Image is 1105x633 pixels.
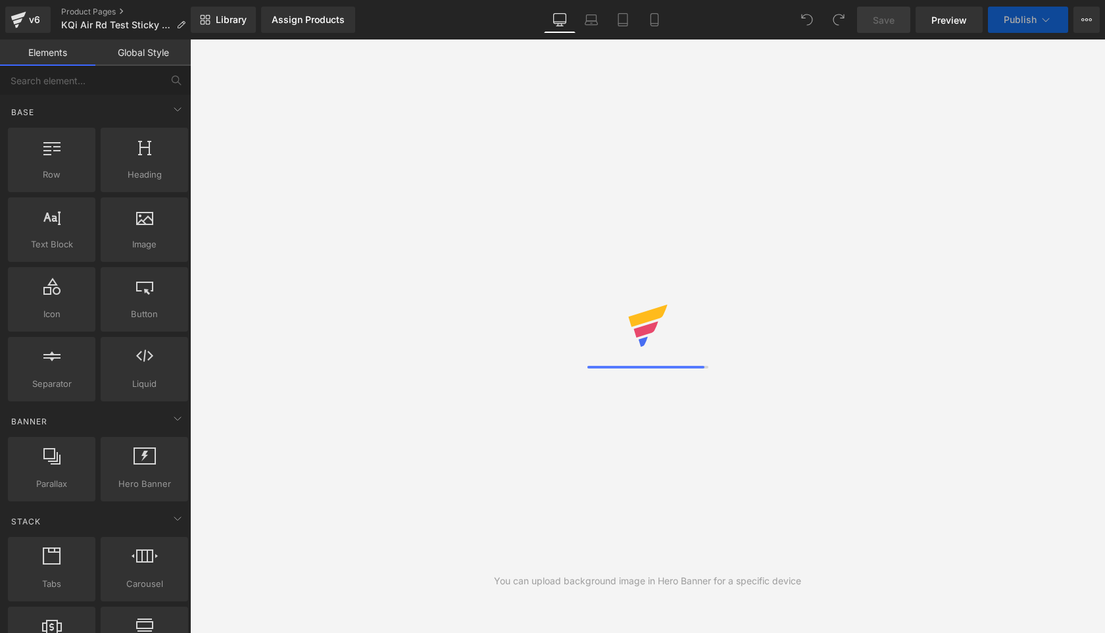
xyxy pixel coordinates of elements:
span: Base [10,106,36,118]
span: KQi Air Rd Test Sticky Bar [61,20,171,30]
span: Liquid [105,377,184,391]
span: Row [12,168,91,182]
a: Product Pages [61,7,196,17]
div: v6 [26,11,43,28]
div: Assign Products [272,14,345,25]
a: Laptop [576,7,607,33]
button: Redo [825,7,852,33]
span: Button [105,307,184,321]
span: Library [216,14,247,26]
span: Stack [10,515,42,528]
a: Global Style [95,39,191,66]
span: Publish [1004,14,1037,25]
span: Separator [12,377,91,391]
span: Text Block [12,238,91,251]
span: Parallax [12,477,91,491]
div: You can upload background image in Hero Banner for a specific device [494,574,801,588]
span: Tabs [12,577,91,591]
span: Save [873,13,895,27]
span: Heading [105,168,184,182]
a: Desktop [544,7,576,33]
a: v6 [5,7,51,33]
button: More [1073,7,1100,33]
a: Tablet [607,7,639,33]
span: Carousel [105,577,184,591]
a: New Library [191,7,256,33]
button: Undo [794,7,820,33]
button: Publish [988,7,1068,33]
span: Preview [931,13,967,27]
span: Banner [10,415,49,428]
span: Image [105,238,184,251]
a: Mobile [639,7,670,33]
span: Hero Banner [105,477,184,491]
span: Icon [12,307,91,321]
a: Preview [916,7,983,33]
